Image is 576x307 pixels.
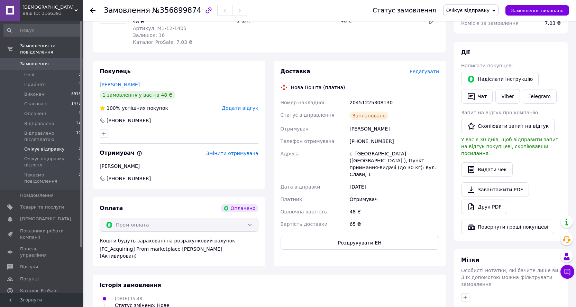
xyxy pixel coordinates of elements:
button: Замовлення виконано [505,5,569,16]
div: [PERSON_NAME] [348,123,440,135]
span: 0 [79,172,81,184]
span: Очікує відправку [24,146,65,152]
span: Отримувач [281,126,309,132]
span: Виконані [24,91,46,97]
button: Видати чек [461,162,513,177]
span: 2 [79,146,81,152]
span: Замовлення та повідомлення [20,43,83,55]
span: 24 [76,121,81,127]
div: Кошти будуть зараховані на розрахунковий рахунок [100,237,258,259]
div: [PHONE_NUMBER] [348,135,440,147]
span: Оплачені [24,111,46,117]
span: Номер накладної [281,100,324,105]
button: Надіслати інструкцію [461,72,539,86]
span: Адреса [281,151,299,156]
span: Товари та послуги [20,204,64,210]
span: Очікує відправку [446,8,490,13]
div: Ваш ID: 3166393 [22,10,83,17]
div: Нова Пошта (платна) [289,84,347,91]
div: 48 ₴ [133,18,231,25]
div: Статус замовлення [373,7,436,14]
span: 100% [107,105,120,111]
span: Прийняті [24,81,46,88]
a: Редагувати [425,14,439,28]
span: У вас є 30 днів, щоб відправити запит на відгук покупцеві, скопіювавши посилання. [461,137,558,156]
a: [PERSON_NAME] [100,82,140,87]
div: Заплановано [349,112,388,120]
span: Відправлено післяплатою [24,130,76,143]
span: 0 [79,81,81,88]
span: Покупці [20,276,39,282]
span: Змінити отримувача [206,151,258,156]
a: Завантажити PDF [461,182,529,197]
div: [FC_Acquiring] Prom marketplace [PERSON_NAME] (Активирован) [100,246,258,259]
span: Платник [281,196,302,202]
span: [PHONE_NUMBER] [106,175,152,182]
span: Редагувати [410,69,439,74]
span: 0 [79,72,81,78]
span: Каталог ProSale: 7.03 ₴ [133,39,192,45]
button: Повернути гроші покупцеві [461,220,554,234]
span: Додати відгук [222,105,258,111]
a: Viber [495,89,520,104]
span: №356899874 [152,6,201,15]
span: Мітки [461,257,479,263]
span: Написати покупцеві [461,63,513,68]
span: Замовлення [104,6,150,15]
span: Каталог ProSale [20,288,57,294]
input: Пошук [3,24,82,37]
span: Замовлення виконано [511,8,564,13]
span: 0 [79,156,81,168]
span: Статус відправлення [281,112,335,118]
span: Скасовані [24,101,48,107]
span: Очікує відправку післяпл [24,156,79,168]
div: [DATE] [348,181,440,193]
span: Панель управління [20,246,64,258]
span: Показники роботи компанії [20,228,64,240]
div: Оплачено [221,204,258,212]
span: Оціночна вартість [281,209,327,214]
a: Telegram [523,89,557,104]
div: 20451225308130 [348,96,440,109]
span: Залишок: 16 [133,32,165,38]
div: успішних покупок [100,105,168,112]
span: 10 [76,130,81,143]
span: [DATE] 15:48 [115,296,142,301]
span: Телефон отримувача [281,138,335,144]
div: 1 шт. [234,16,338,26]
button: Скопіювати запит на відгук [461,119,555,133]
span: 1 [79,111,81,117]
div: Повернутися назад [90,7,95,14]
button: Чат з покупцем [560,265,574,279]
span: Покупець [100,68,131,75]
div: [PHONE_NUMBER] [106,117,152,124]
span: EShara [22,4,74,10]
span: Чекаємо повідомлення [24,172,79,184]
span: Історія замовлення [100,282,161,288]
span: Дії [461,49,470,56]
button: Чат [461,89,493,104]
span: [DEMOGRAPHIC_DATA] [20,216,71,222]
span: 8913 [71,91,81,97]
div: 48 ₴ [348,205,440,218]
span: Повідомлення [20,192,54,199]
div: 1 замовлення у вас на 48 ₴ [100,91,175,99]
span: Вартість доставки [281,221,328,227]
span: Відправлено [24,121,54,127]
span: Нові [24,72,34,78]
span: Запит на відгук про компанію [461,110,538,115]
span: 1478 [71,101,81,107]
button: Роздрукувати ЕН [281,236,439,250]
span: Оплата [100,205,123,211]
span: Комісія за замовлення [461,20,519,26]
span: Доставка [281,68,311,75]
span: Артикул: M1-12-1405 [133,26,186,31]
span: 7.03 ₴ [545,20,561,26]
div: с. [GEOGRAPHIC_DATA] ([GEOGRAPHIC_DATA].), Пункт приймання-видачі (до 30 кг): вул. Слави, 1 [348,147,440,181]
a: Друк PDF [461,200,507,214]
span: Особисті нотатки, які бачите лише ви. З їх допомогою можна фільтрувати замовлення [461,268,560,287]
div: [PERSON_NAME] [100,163,258,170]
span: Отримувач [100,150,142,156]
div: 48 ₴ [338,16,422,26]
div: Отримувач [348,193,440,205]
